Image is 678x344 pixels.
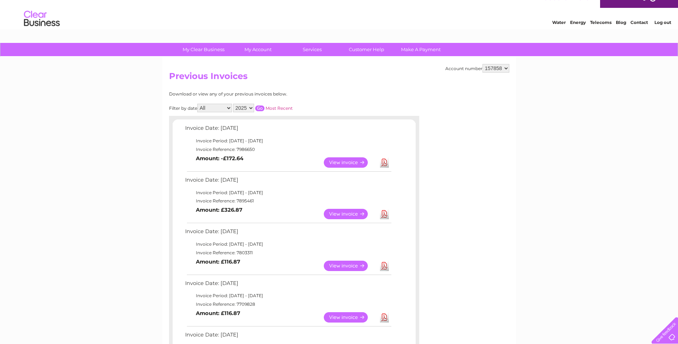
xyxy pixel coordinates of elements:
[183,249,392,257] td: Invoice Reference: 7803311
[170,4,508,35] div: Clear Business is a trading name of Verastar Limited (registered in [GEOGRAPHIC_DATA] No. 3667643...
[183,145,392,154] td: Invoice Reference: 7986650
[570,30,586,36] a: Energy
[169,104,357,112] div: Filter by date
[391,43,450,56] a: Make A Payment
[196,207,242,213] b: Amount: £326.87
[196,259,240,265] b: Amount: £116.87
[324,157,376,168] a: View
[380,312,389,323] a: Download
[169,71,509,85] h2: Previous Invoices
[337,43,396,56] a: Customer Help
[183,227,392,240] td: Invoice Date: [DATE]
[196,155,243,162] b: Amount: -£172.64
[324,209,376,219] a: View
[324,261,376,271] a: View
[228,43,287,56] a: My Account
[183,137,392,145] td: Invoice Period: [DATE] - [DATE]
[183,175,392,188] td: Invoice Date: [DATE]
[183,279,392,292] td: Invoice Date: [DATE]
[266,105,293,111] a: Most Recent
[174,43,233,56] a: My Clear Business
[183,330,392,343] td: Invoice Date: [DATE]
[590,30,612,36] a: Telecoms
[380,261,389,271] a: Download
[324,312,376,323] a: View
[183,123,392,137] td: Invoice Date: [DATE]
[183,291,392,300] td: Invoice Period: [DATE] - [DATE]
[654,30,671,36] a: Log out
[616,30,626,36] a: Blog
[380,209,389,219] a: Download
[283,43,342,56] a: Services
[630,30,648,36] a: Contact
[24,19,60,40] img: logo.png
[183,197,392,205] td: Invoice Reference: 7895461
[445,64,509,73] div: Account number
[169,92,357,97] div: Download or view any of your previous invoices below.
[543,4,593,13] a: 0333 014 3131
[183,300,392,309] td: Invoice Reference: 7709828
[196,310,240,316] b: Amount: £116.87
[552,30,566,36] a: Water
[183,240,392,249] td: Invoice Period: [DATE] - [DATE]
[183,188,392,197] td: Invoice Period: [DATE] - [DATE]
[380,157,389,168] a: Download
